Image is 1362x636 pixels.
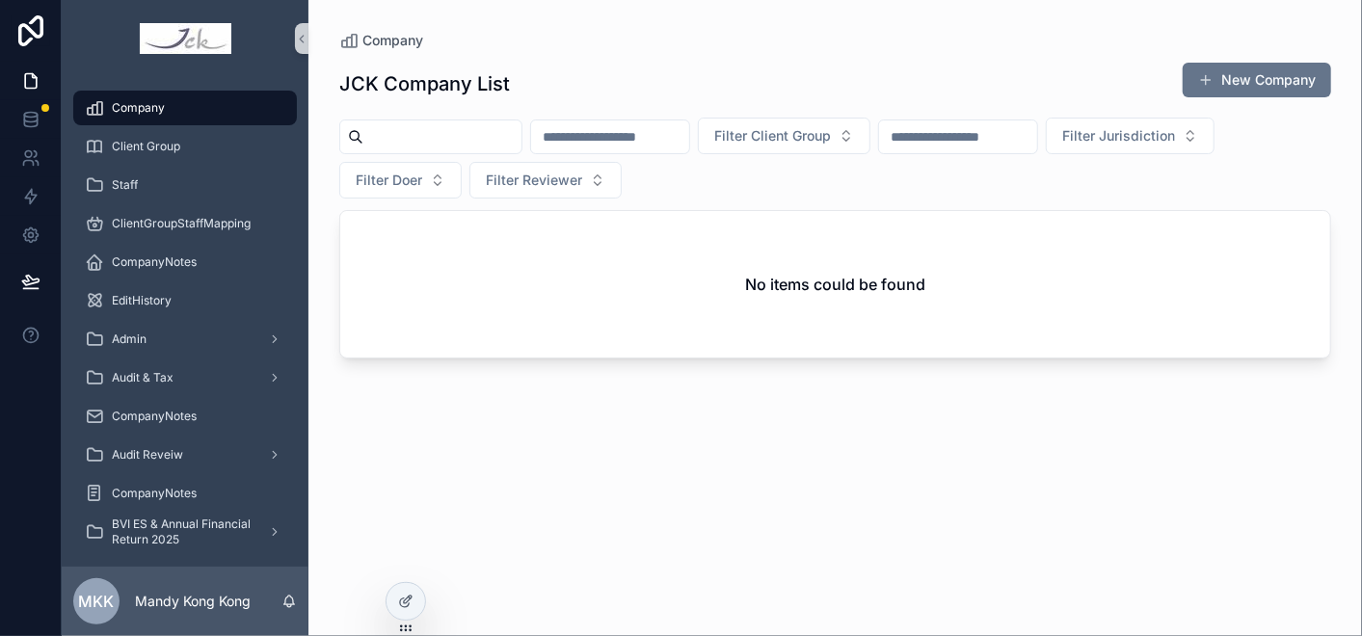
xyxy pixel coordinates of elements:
[73,360,297,395] a: Audit & Tax
[112,409,197,424] span: CompanyNotes
[73,206,297,241] a: ClientGroupStaffMapping
[112,216,251,231] span: ClientGroupStaffMapping
[339,31,423,50] a: Company
[469,162,622,199] button: Select Button
[73,322,297,357] a: Admin
[73,245,297,279] a: CompanyNotes
[112,370,174,385] span: Audit & Tax
[698,118,870,154] button: Select Button
[362,31,423,50] span: Company
[73,437,297,472] a: Audit Reveiw
[1183,63,1331,97] button: New Company
[339,70,510,97] h1: JCK Company List
[714,126,831,146] span: Filter Client Group
[73,283,297,318] a: EditHistory
[112,486,197,501] span: CompanyNotes
[73,515,297,549] a: BVI ES & Annual Financial Return 2025
[112,293,172,308] span: EditHistory
[112,177,138,193] span: Staff
[745,273,925,296] h2: No items could be found
[73,91,297,125] a: Company
[339,162,462,199] button: Select Button
[112,254,197,270] span: CompanyNotes
[112,139,180,154] span: Client Group
[112,100,165,116] span: Company
[73,168,297,202] a: Staff
[73,476,297,511] a: CompanyNotes
[112,331,147,347] span: Admin
[140,23,231,54] img: App logo
[356,171,422,190] span: Filter Doer
[79,590,115,613] span: MKK
[62,77,308,567] div: scrollable content
[1046,118,1215,154] button: Select Button
[1062,126,1175,146] span: Filter Jurisdiction
[73,129,297,164] a: Client Group
[135,592,251,611] p: Mandy Kong Kong
[486,171,582,190] span: Filter Reviewer
[112,447,183,463] span: Audit Reveiw
[73,399,297,434] a: CompanyNotes
[112,517,253,547] span: BVI ES & Annual Financial Return 2025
